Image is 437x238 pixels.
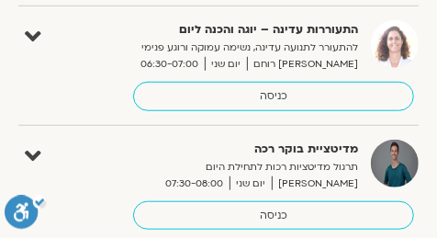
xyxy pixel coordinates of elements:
[205,56,247,73] span: יום שני
[134,56,205,73] span: 06:30-07:00
[99,40,358,56] p: להתעורר לתנועה עדינה, נשימה עמוקה ורוגע פנימי
[133,201,414,231] a: כניסה
[159,176,230,192] span: 07:30-08:00
[99,159,358,176] p: תרגול מדיטציות רכות לתחילת היום
[99,20,358,40] strong: התעוררות עדינה – יוגה והכנה ליום
[99,140,358,159] strong: מדיטציית בוקר רכה
[230,176,272,192] span: יום שני
[133,82,414,111] a: כניסה
[247,56,358,73] span: [PERSON_NAME] רוחם
[272,176,358,192] span: [PERSON_NAME]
